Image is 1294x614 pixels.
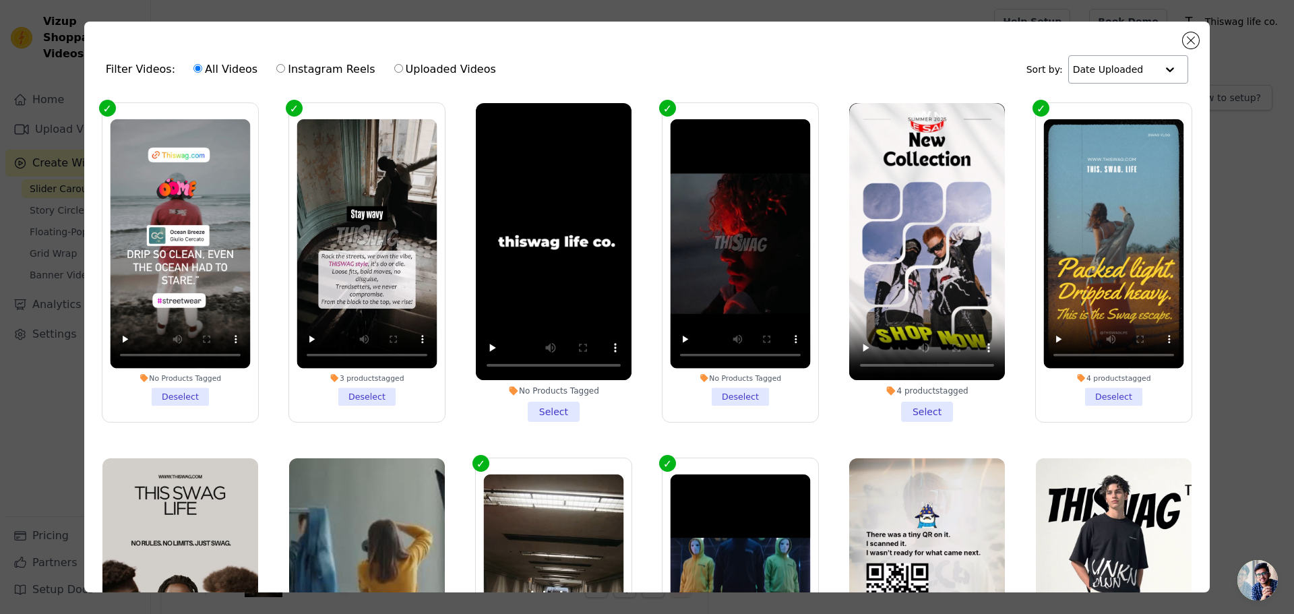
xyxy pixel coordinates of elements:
[297,373,437,383] div: 3 products tagged
[276,61,375,78] label: Instagram Reels
[1237,560,1278,601] div: Open chat
[394,61,497,78] label: Uploaded Videos
[106,54,503,85] div: Filter Videos:
[476,386,631,396] div: No Products Tagged
[671,373,811,383] div: No Products Tagged
[110,373,250,383] div: No Products Tagged
[1044,373,1184,383] div: 4 products tagged
[1183,32,1199,49] button: Close modal
[849,386,1005,396] div: 4 products tagged
[1026,55,1189,84] div: Sort by:
[193,61,258,78] label: All Videos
